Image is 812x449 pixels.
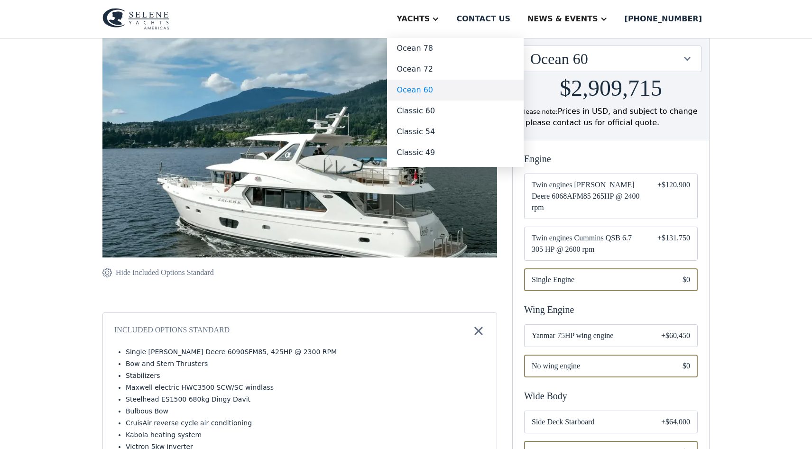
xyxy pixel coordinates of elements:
li: Steelhead ES1500 680kg Dingy Davit [126,394,485,404]
a: Ocean 60 [387,80,524,101]
div: Yachts [397,13,430,25]
li: CruisAir reverse cycle air conditioning [126,418,485,428]
div: Wing Engine [524,302,698,317]
img: logo [102,8,169,30]
div: Contact us [456,13,510,25]
a: Classic 60 [387,101,524,121]
div: +$131,750 [657,232,690,255]
span: Side Deck Starboard [532,416,646,428]
div: Wide Body [524,389,698,403]
span: Please note: [520,108,558,115]
div: +$64,000 [661,416,690,428]
div: News & EVENTS [527,13,598,25]
li: Maxwell electric HWC3500 SCW/SC windlass [126,383,485,393]
div: Hide Included Options Standard [116,267,214,278]
a: Classic 49 [387,142,524,163]
img: icon [102,267,112,278]
div: [PHONE_NUMBER] [625,13,702,25]
div: Engine [524,152,698,166]
li: Bow and Stern Thrusters [126,359,485,369]
li: Stabilizers [126,371,485,381]
span: Single Engine [532,274,667,285]
div: $0 [683,274,690,285]
div: $0 [683,360,690,372]
div: Included Options Standard [114,324,230,338]
li: Bulbous Bow [126,406,485,416]
span: Twin engines Cummins QSB 6.7 305 HP @ 2600 rpm [532,232,642,255]
div: +$60,450 [661,330,690,341]
img: icon [472,324,485,338]
div: Ocean 60 [521,46,701,72]
a: Classic 54 [387,121,524,142]
nav: Yachts [387,38,524,167]
a: Hide Included Options Standard [102,267,214,278]
div: Ocean 60 [530,50,682,68]
span: No wing engine [532,360,667,372]
div: Prices in USD, and subject to change - please contact us for official quote. [520,106,701,128]
span: Yanmar 75HP wing engine [532,330,646,341]
a: Ocean 72 [387,59,524,80]
a: Ocean 78 [387,38,524,59]
li: Kabola heating system [126,430,485,440]
div: +$120,900 [657,179,690,213]
span: Twin engines [PERSON_NAME] Deere 6068AFM85 265HP @ 2400 rpm [532,179,642,213]
h2: $2,909,715 [560,76,662,101]
li: Single [PERSON_NAME] Deere 6090SFM85, 425HP @ 2300 RPM [126,347,485,357]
